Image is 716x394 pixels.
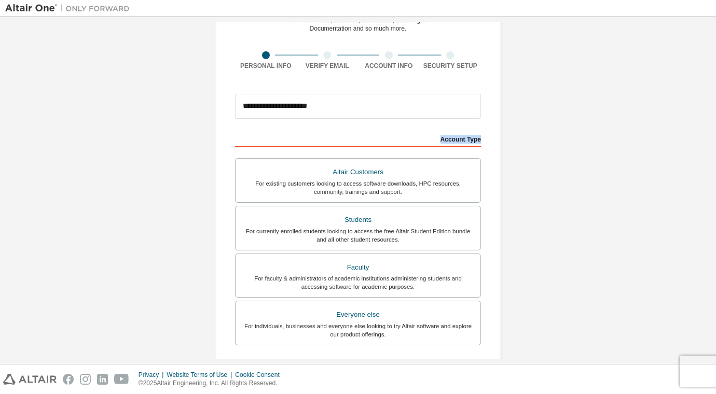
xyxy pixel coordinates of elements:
[242,322,474,339] div: For individuals, businesses and everyone else looking to try Altair software and explore our prod...
[242,307,474,322] div: Everyone else
[235,371,285,379] div: Cookie Consent
[63,374,74,385] img: facebook.svg
[290,16,426,33] div: For Free Trials, Licenses, Downloads, Learning & Documentation and so much more.
[114,374,129,385] img: youtube.svg
[3,374,57,385] img: altair_logo.svg
[5,3,135,13] img: Altair One
[235,130,481,147] div: Account Type
[242,213,474,227] div: Students
[242,274,474,291] div: For faculty & administrators of academic institutions administering students and accessing softwa...
[167,371,235,379] div: Website Terms of Use
[242,179,474,196] div: For existing customers looking to access software downloads, HPC resources, community, trainings ...
[97,374,108,385] img: linkedin.svg
[420,62,481,70] div: Security Setup
[358,62,420,70] div: Account Info
[242,227,474,244] div: For currently enrolled students looking to access the free Altair Student Edition bundle and all ...
[242,260,474,275] div: Faculty
[139,379,286,388] p: © 2025 Altair Engineering, Inc. All Rights Reserved.
[242,165,474,179] div: Altair Customers
[139,371,167,379] div: Privacy
[297,62,359,70] div: Verify Email
[235,62,297,70] div: Personal Info
[80,374,91,385] img: instagram.svg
